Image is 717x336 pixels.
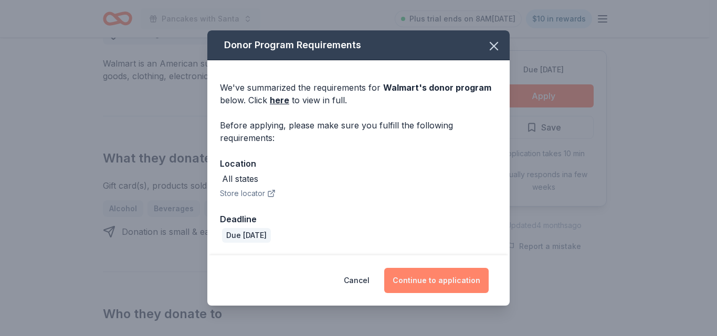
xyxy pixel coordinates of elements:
[384,268,489,293] button: Continue to application
[220,81,497,106] div: We've summarized the requirements for below. Click to view in full.
[222,228,271,243] div: Due [DATE]
[220,187,276,200] button: Store locator
[270,94,289,106] a: here
[220,157,497,170] div: Location
[344,268,370,293] button: Cancel
[220,119,497,144] div: Before applying, please make sure you fulfill the following requirements:
[220,212,497,226] div: Deadline
[222,172,258,185] div: All states
[207,30,510,60] div: Donor Program Requirements
[383,82,491,93] span: Walmart 's donor program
